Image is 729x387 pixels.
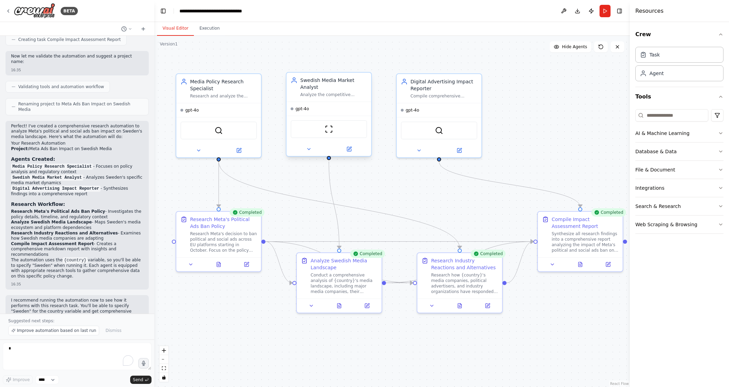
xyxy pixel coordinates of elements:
[649,70,664,77] div: Agent
[610,382,629,386] a: React Flow attribution
[138,25,149,33] button: Start a new chat
[179,8,257,14] nav: breadcrumb
[295,106,309,112] span: gpt-4o
[159,373,168,382] button: toggle interactivity
[159,346,168,382] div: React Flow controls
[431,257,498,271] div: Research Industry Reactions and Alternatives
[635,203,681,210] div: Search & Research
[311,272,377,294] div: Conduct a comprehensive analysis of {country}'s media landscape, including major media companies,...
[18,84,104,90] span: Validating tools and automation workflow
[265,238,292,286] g: Edge from 788ca0d0-5515-4d7a-a315-cdb880f6cc90 to 816c0cab-5a09-4f53-88f7-4099704fd945
[11,186,143,197] li: - Synthesizes findings into a comprehensive report
[11,201,143,208] h3: Research Workflow:
[635,7,664,15] h4: Resources
[11,164,143,175] li: - Focuses on policy analysis and regulatory context
[11,241,143,258] li: - Creates a comprehensive markdown report with insights and recommendations
[11,298,143,325] p: I recommend running the automation now to see how it performs with this research task. You'll be ...
[550,41,591,52] button: Hide Agents
[11,231,143,241] li: - Examines how Swedish media companies are adapting
[406,107,419,113] span: gpt-4o
[562,44,587,50] span: Hide Agents
[440,146,479,155] button: Open in side panel
[102,326,125,335] button: Dismiss
[311,257,377,271] div: Analyze Swedish Media Landscape
[537,211,623,272] div: CompletedCompile Impact Assessment ReportSynthesize all research findings into a comprehensive re...
[157,21,194,36] button: Visual Editor
[445,302,475,310] button: View output
[194,21,225,36] button: Execution
[105,328,121,333] span: Dismiss
[635,124,723,142] button: AI & Machine Learning
[215,161,463,249] g: Edge from 58d133d0-c972-4c01-bee5-1c3db1c9ac58 to 1ff2e59a-3139-4c78-9b45-589030383623
[63,257,88,263] code: {country}
[176,211,262,272] div: CompletedResearch Meta's Political Ads Ban PolicyResearch Meta's decision to ban political and so...
[230,208,264,217] div: Completed
[13,377,30,383] span: Improve
[190,93,257,99] div: Research and analyze the impact of Meta's political and social ads ban on {country}'s media lands...
[552,231,618,253] div: Synthesize all research findings into a comprehensive report analyzing the impact of Meta's polit...
[133,377,143,383] span: Send
[17,328,96,333] span: Improve automation based on last run
[386,238,533,286] g: Edge from 816c0cab-5a09-4f53-88f7-4099704fd945 to 45a822dd-dc3d-46ce-8301-2f3a3938c792
[3,343,152,370] textarea: To enrich screen reader interactions, please activate Accessibility in Grammarly extension settings
[325,161,343,249] g: Edge from a6fa2583-177a-4892-849d-a259afd5d3c9 to 816c0cab-5a09-4f53-88f7-4099704fd945
[635,185,664,191] div: Integrations
[160,41,178,47] div: Version 1
[507,238,533,286] g: Edge from 1ff2e59a-3139-4c78-9b45-589030383623 to 45a822dd-dc3d-46ce-8301-2f3a3938c792
[635,161,723,179] button: File & Document
[635,143,723,160] button: Database & Data
[159,355,168,364] button: zoom out
[215,161,222,207] g: Edge from 58d133d0-c972-4c01-bee5-1c3db1c9ac58 to 788ca0d0-5515-4d7a-a315-cdb880f6cc90
[265,238,533,245] g: Edge from 788ca0d0-5515-4d7a-a315-cdb880f6cc90 to 45a822dd-dc3d-46ce-8301-2f3a3938c792
[190,216,257,230] div: Research Meta's Political Ads Ban Policy
[635,106,723,239] div: Tools
[190,78,257,92] div: Media Policy Research Specialist
[596,260,620,269] button: Open in side panel
[11,124,143,140] p: Perfect! I've created a comprehensive research automation to analyze Meta's political and social ...
[11,146,143,152] p: Meta Ads Ban Impact on Swedish Media
[552,216,618,230] div: Compile Impact Assessment Report
[158,6,168,16] button: Hide left sidebar
[176,73,262,158] div: Media Policy Research SpecialistResearch and analyze the impact of Meta's political and social ad...
[635,44,723,87] div: Crew
[11,156,143,163] h3: Agents Created:
[386,280,413,286] g: Edge from 816c0cab-5a09-4f53-88f7-4099704fd945 to 1ff2e59a-3139-4c78-9b45-589030383623
[11,209,105,214] strong: Research Meta's Political Ads Ban Policy
[566,260,595,269] button: View output
[330,145,368,153] button: Open in side panel
[417,252,503,313] div: CompletedResearch Industry Reactions and AlternativesResearch how {country}'s media companies, po...
[204,260,233,269] button: View output
[300,92,367,97] div: Analyze the competitive dynamics and revenue impacts on {country}'s traditional and digital media...
[130,376,152,384] button: Send
[11,231,118,236] strong: Research Industry Reactions and Alternatives
[219,146,258,155] button: Open in side panel
[18,37,121,42] span: Creating task Compile Impact Assessment Report
[11,282,143,287] div: 16:35
[18,101,143,112] span: Renaming project to Meta Ads Ban Impact on Swedish Media
[159,364,168,373] button: fit view
[11,220,92,224] strong: Analyze Swedish Media Landscape
[615,6,624,16] button: Hide right sidebar
[396,73,482,158] div: Digital Advertising Impact ReporterCompile comprehensive research findings into a detailed report...
[300,77,367,91] div: Swedish Media Market Analyst
[215,126,223,135] img: SerperDevTool
[350,250,385,258] div: Completed
[476,302,499,310] button: Open in side panel
[11,67,143,73] div: 16:35
[11,141,143,146] h2: Your Research Automation
[410,78,477,92] div: Digital Advertising Impact Reporter
[11,146,29,151] strong: Project:
[325,302,354,310] button: View output
[471,250,506,258] div: Completed
[3,375,33,384] button: Improve
[61,7,78,15] div: BETA
[635,148,677,155] div: Database & Data
[11,258,143,279] p: The automation uses the variable, so you'll be able to specify "Sweden" when running it. Each age...
[325,125,333,133] img: ScrapeWebsiteTool
[8,318,146,324] p: Suggested next steps:
[14,3,55,19] img: Logo
[11,175,143,186] li: - Analyzes Sweden's specific media market dynamics
[286,73,372,158] div: Swedish Media Market AnalystAnalyze the competitive dynamics and revenue impacts on {country}'s t...
[11,186,101,192] code: Digital Advertising Impact Reporter
[635,25,723,44] button: Crew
